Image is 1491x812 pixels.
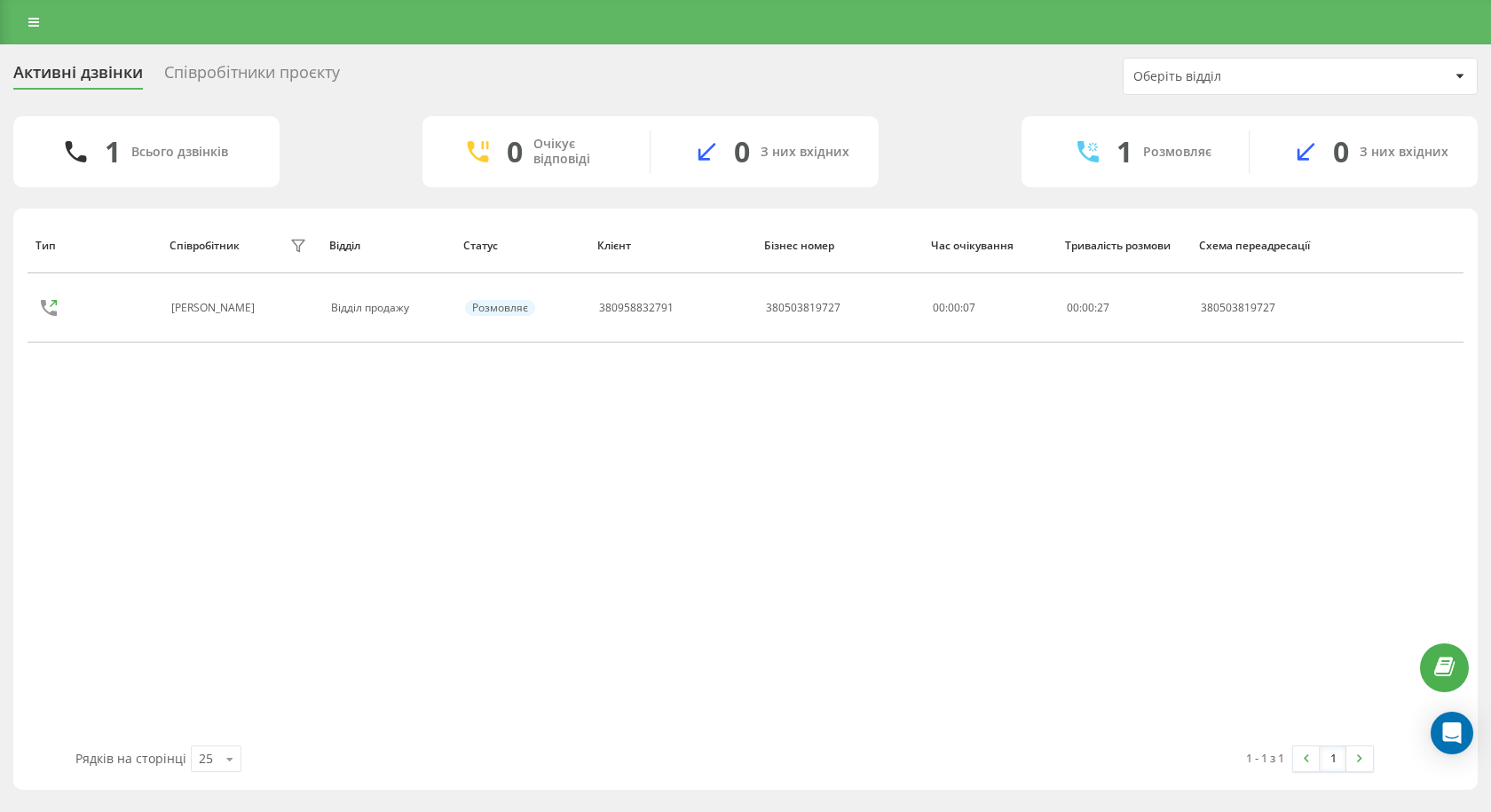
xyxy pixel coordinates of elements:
a: 1 [1320,746,1346,771]
div: Тривалість розмови [1065,240,1182,252]
div: Очікує відповіді [533,137,623,167]
div: 380958832791 [599,302,674,314]
div: Тип [35,240,153,252]
div: Оберіть відділ [1133,69,1345,84]
div: Розмовляє [1143,145,1211,160]
div: Клієнт [597,240,747,252]
div: Бізнес номер [764,240,914,252]
div: Open Intercom Messenger [1431,712,1473,754]
div: 1 [105,135,121,169]
div: 0 [507,135,523,169]
div: 0 [734,135,750,169]
div: Схема переадресації [1199,240,1321,252]
span: 00 [1082,300,1094,315]
div: Відділ [329,240,446,252]
div: 1 [1116,135,1132,169]
div: Співробітник [170,240,240,252]
div: З них вхідних [761,145,849,160]
div: 0 [1333,135,1349,169]
div: Відділ продажу [331,302,446,314]
span: 00 [1067,300,1079,315]
div: [PERSON_NAME] [171,302,259,314]
div: З них вхідних [1360,145,1448,160]
div: 380503819727 [1201,302,1320,314]
div: : : [1067,302,1109,314]
div: 00:00:07 [933,302,1047,314]
div: 25 [199,750,213,768]
div: 380503819727 [766,302,840,314]
div: 1 - 1 з 1 [1246,749,1284,767]
div: Час очікування [931,240,1048,252]
span: Рядків на сторінці [75,750,186,767]
div: Активні дзвінки [13,63,143,91]
div: Всього дзвінків [131,145,228,160]
div: Статус [463,240,580,252]
div: Співробітники проєкту [164,63,340,91]
span: 27 [1097,300,1109,315]
div: Розмовляє [465,300,535,316]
